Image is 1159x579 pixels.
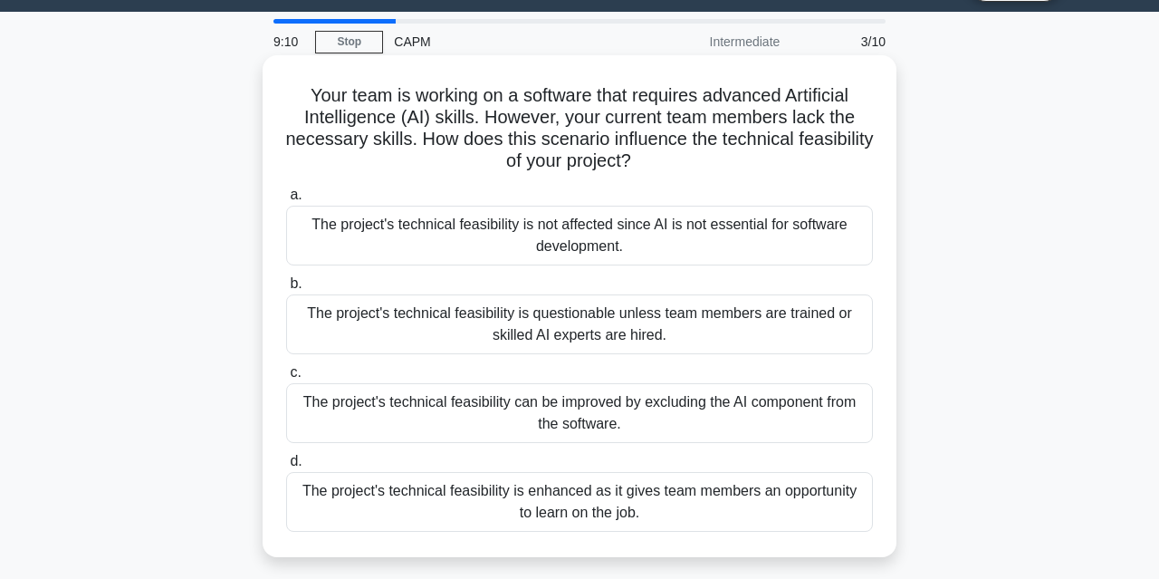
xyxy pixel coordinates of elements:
[286,472,873,532] div: The project's technical feasibility is enhanced as it gives team members an opportunity to learn ...
[290,187,302,202] span: a.
[286,294,873,354] div: The project's technical feasibility is questionable unless team members are trained or skilled AI...
[286,383,873,443] div: The project's technical feasibility can be improved by excluding the AI component from the software.
[790,24,896,60] div: 3/10
[632,24,790,60] div: Intermediate
[290,453,302,468] span: d.
[383,24,632,60] div: CAPM
[284,84,875,173] h5: Your team is working on a software that requires advanced Artificial Intelligence (AI) skills. Ho...
[290,364,301,380] span: c.
[290,275,302,291] span: b.
[315,31,383,53] a: Stop
[263,24,315,60] div: 9:10
[286,206,873,265] div: The project's technical feasibility is not affected since AI is not essential for software develo...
